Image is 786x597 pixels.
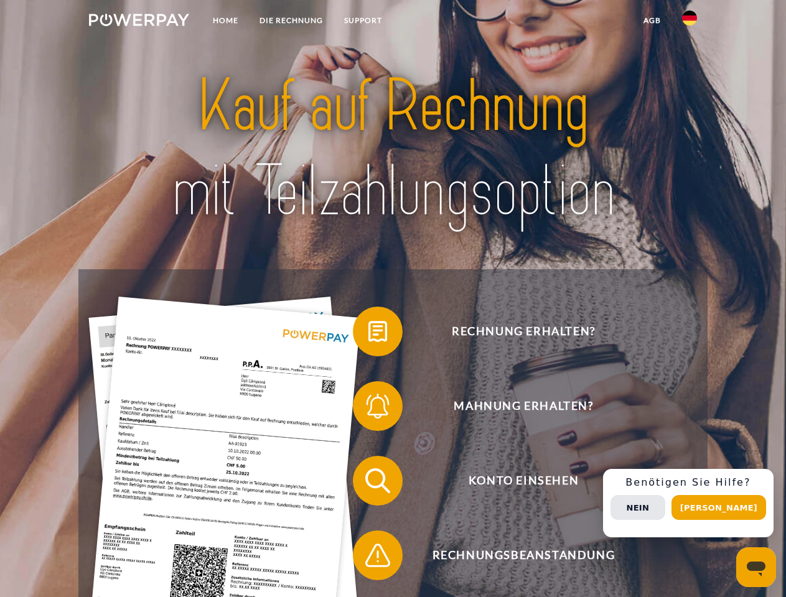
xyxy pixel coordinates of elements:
a: SUPPORT [334,9,393,32]
div: Schnellhilfe [603,469,774,537]
button: Konto einsehen [353,456,676,506]
img: qb_bell.svg [362,391,393,422]
img: de [682,11,697,25]
button: Rechnung erhalten? [353,307,676,356]
img: logo-powerpay-white.svg [89,14,189,26]
button: Rechnungsbeanstandung [353,530,676,580]
a: Home [202,9,249,32]
img: qb_warning.svg [362,540,393,571]
img: title-powerpay_de.svg [119,60,667,238]
button: Nein [611,495,665,520]
a: agb [633,9,671,32]
span: Mahnung erhalten? [371,381,676,431]
span: Rechnungsbeanstandung [371,530,676,580]
iframe: Schaltfläche zum Öffnen des Messaging-Fensters [736,547,776,587]
img: qb_bill.svg [362,316,393,347]
span: Rechnung erhalten? [371,307,676,356]
h3: Benötigen Sie Hilfe? [611,476,766,489]
button: [PERSON_NAME] [671,495,766,520]
img: qb_search.svg [362,465,393,496]
a: DIE RECHNUNG [249,9,334,32]
span: Konto einsehen [371,456,676,506]
button: Mahnung erhalten? [353,381,676,431]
